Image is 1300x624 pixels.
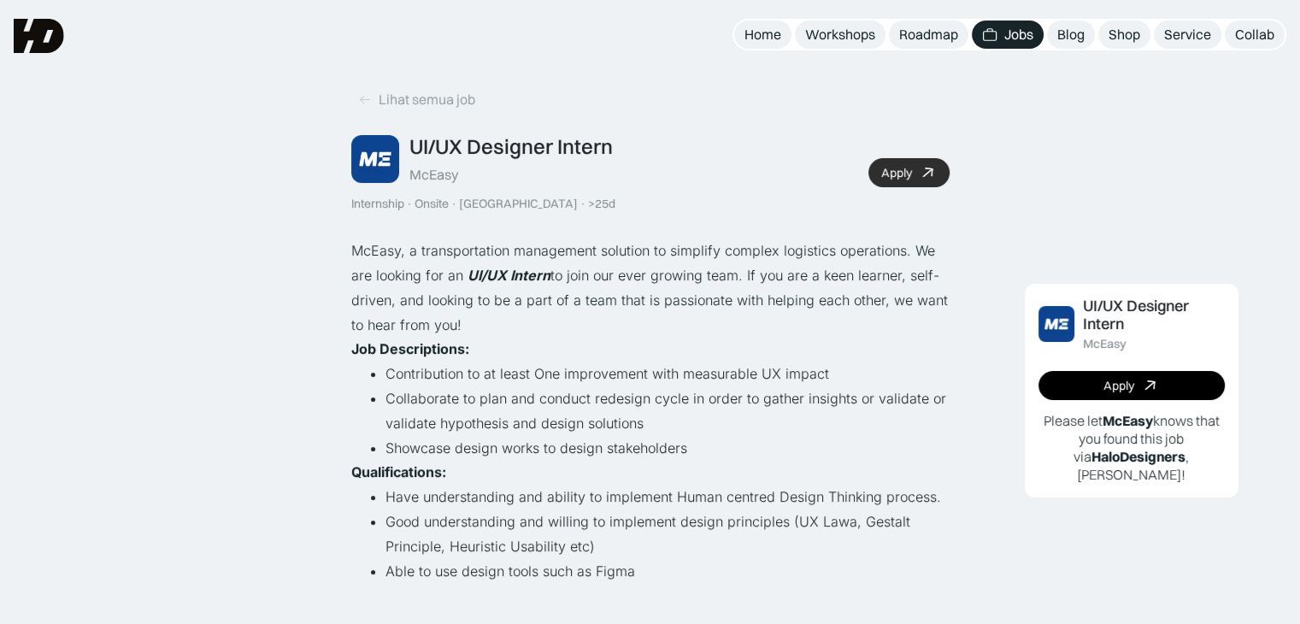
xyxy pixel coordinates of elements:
div: Internship [351,197,404,211]
div: Blog [1057,26,1085,44]
strong: Job Descriptions: [351,340,469,357]
li: Collaborate to plan and conduct redesign cycle in order to gather insights or validate or validat... [385,386,950,436]
a: Roadmap [889,21,968,49]
div: Onsite [415,197,449,211]
li: Showcase design works to design stakeholders [385,436,950,461]
div: >25d [588,197,615,211]
strong: Qualifications: [351,463,446,480]
div: [GEOGRAPHIC_DATA] [459,197,578,211]
div: McEasy [409,166,458,184]
p: Please let knows that you found this job via , [PERSON_NAME]! [1038,412,1225,483]
p: McEasy, a transportation management solution to simplify complex logistics operations. We are loo... [351,238,950,337]
a: Home [734,21,791,49]
a: Jobs [972,21,1044,49]
div: UI/UX Designer Intern [409,134,613,159]
a: Shop [1098,21,1150,49]
a: Collab [1225,21,1285,49]
em: UI/UX Intern [468,267,550,284]
li: Contribution to at least One improvement with measurable UX impact [385,362,950,386]
div: Workshops [805,26,875,44]
div: Shop [1109,26,1140,44]
div: McEasy [1083,337,1126,351]
a: Blog [1047,21,1095,49]
a: Service [1154,21,1221,49]
li: Good understanding and willing to implement design principles (UX Lawa, Gestalt Principle, Heuris... [385,509,950,559]
img: Job Image [1038,306,1074,342]
a: Workshops [795,21,885,49]
b: HaloDesigners [1091,448,1185,465]
a: Lihat semua job [351,85,482,114]
div: Collab [1235,26,1274,44]
div: Service [1164,26,1211,44]
div: · [579,197,586,211]
div: Jobs [1004,26,1033,44]
li: Have understanding and ability to implement Human centred Design Thinking process. [385,485,950,509]
a: Apply [868,158,950,187]
div: · [406,197,413,211]
div: UI/UX Designer Intern [1083,297,1225,333]
div: Lihat semua job [379,91,475,109]
div: Apply [1103,379,1134,393]
div: Roadmap [899,26,958,44]
a: Apply [1038,371,1225,400]
img: Job Image [351,135,399,183]
div: · [450,197,457,211]
div: Apply [881,166,912,180]
li: Able to use design tools such as Figma [385,559,950,584]
b: McEasy [1103,412,1153,429]
div: Home [744,26,781,44]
